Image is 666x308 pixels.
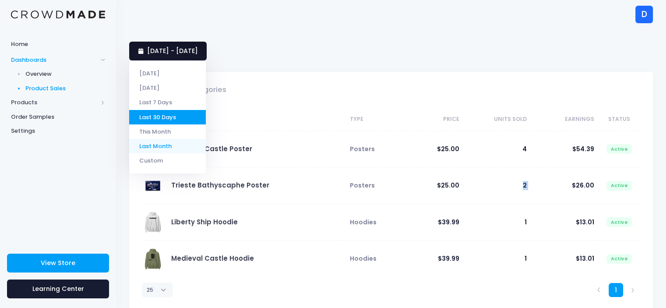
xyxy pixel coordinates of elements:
[11,127,105,135] span: Settings
[147,46,198,55] span: [DATE] - [DATE]
[129,42,207,60] a: [DATE] - [DATE]
[350,181,375,190] span: Posters
[522,145,527,153] span: 4
[527,108,594,131] th: Earnings: activate to sort column ascending
[576,218,594,227] span: $13.01
[25,70,106,78] span: Overview
[437,181,459,190] span: $25.00
[32,284,84,293] span: Learning Center
[171,254,254,263] a: Medieval Castle Hoodie
[129,81,206,95] li: [DATE]
[7,280,109,298] a: Learning Center
[606,254,632,264] span: Active
[350,254,377,263] span: Hoodies
[438,254,459,263] span: $39.99
[129,139,206,153] li: Last Month
[185,82,226,102] a: Categories
[437,145,459,153] span: $25.00
[129,110,206,124] li: Last 30 Days
[171,217,238,227] a: Liberty Ship Hoodie
[171,144,252,153] a: Medieval Castle Poster
[7,254,109,273] a: View Store
[459,108,527,131] th: Units Sold: activate to sort column ascending
[572,181,594,190] span: $26.00
[594,108,640,131] th: Status: activate to sort column ascending
[525,254,527,263] span: 1
[129,95,206,110] li: Last 7 Days
[41,258,75,267] span: View Store
[606,144,632,154] span: Active
[129,124,206,139] li: This Month
[606,217,632,227] span: Active
[391,108,459,131] th: Price: activate to sort column ascending
[11,98,98,107] span: Products
[635,6,653,23] div: D
[171,181,269,190] a: Trieste Bathyscaphe Poster
[11,11,105,19] img: Logo
[576,254,594,263] span: $13.01
[525,218,527,227] span: 1
[609,283,623,297] a: 1
[129,153,206,168] li: Custom
[572,145,594,153] span: $54.39
[523,181,527,190] span: 2
[346,108,392,131] th: Type: activate to sort column ascending
[11,113,105,121] span: Order Samples
[142,108,345,131] th: Product: activate to sort column ascending
[438,218,459,227] span: $39.99
[129,66,206,81] li: [DATE]
[350,218,377,227] span: Hoodies
[606,181,632,191] span: Active
[25,84,106,93] span: Product Sales
[11,56,98,64] span: Dashboards
[11,40,105,49] span: Home
[350,145,375,153] span: Posters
